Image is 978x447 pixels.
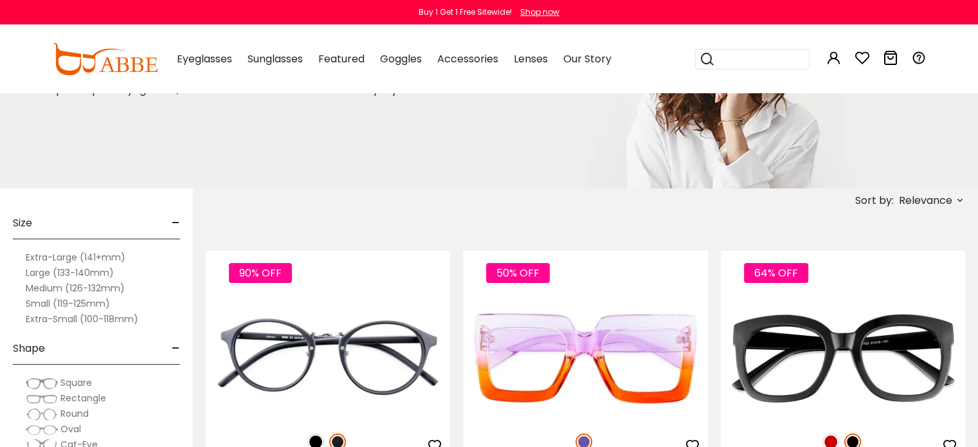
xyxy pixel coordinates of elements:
[855,193,894,208] span: Sort by:
[13,333,45,364] span: Shape
[744,263,808,283] span: 64% OFF
[172,208,180,239] span: -
[899,189,952,212] span: Relevance
[13,208,32,239] span: Size
[463,297,707,419] img: Purple Spark - Plastic ,Universal Bridge Fit
[26,423,58,436] img: Oval.png
[26,250,125,265] label: Extra-Large (141+mm)
[60,376,92,389] span: Square
[419,6,512,18] div: Buy 1 Get 1 Free Sitewide!
[380,51,422,66] span: Goggles
[26,377,58,390] img: Square.png
[514,6,559,17] a: Shop now
[721,297,965,419] img: Black Gala - Plastic ,Universal Bridge Fit
[26,280,125,296] label: Medium (126-132mm)
[318,51,365,66] span: Featured
[248,51,303,66] span: Sunglasses
[172,333,180,364] span: -
[26,265,114,280] label: Large (133-140mm)
[26,296,110,311] label: Small (119-125mm)
[52,43,158,75] img: abbeglasses.com
[486,263,550,283] span: 50% OFF
[26,311,138,327] label: Extra-Small (100-118mm)
[177,51,232,66] span: Eyeglasses
[206,297,450,419] img: Matte-black Youngitive - Plastic ,Adjust Nose Pads
[520,6,559,18] div: Shop now
[514,51,548,66] span: Lenses
[26,408,58,421] img: Round.png
[60,423,81,435] span: Oval
[437,51,498,66] span: Accessories
[60,407,89,420] span: Round
[229,263,292,283] span: 90% OFF
[26,392,58,405] img: Rectangle.png
[563,51,611,66] span: Our Story
[60,392,106,405] span: Rectangle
